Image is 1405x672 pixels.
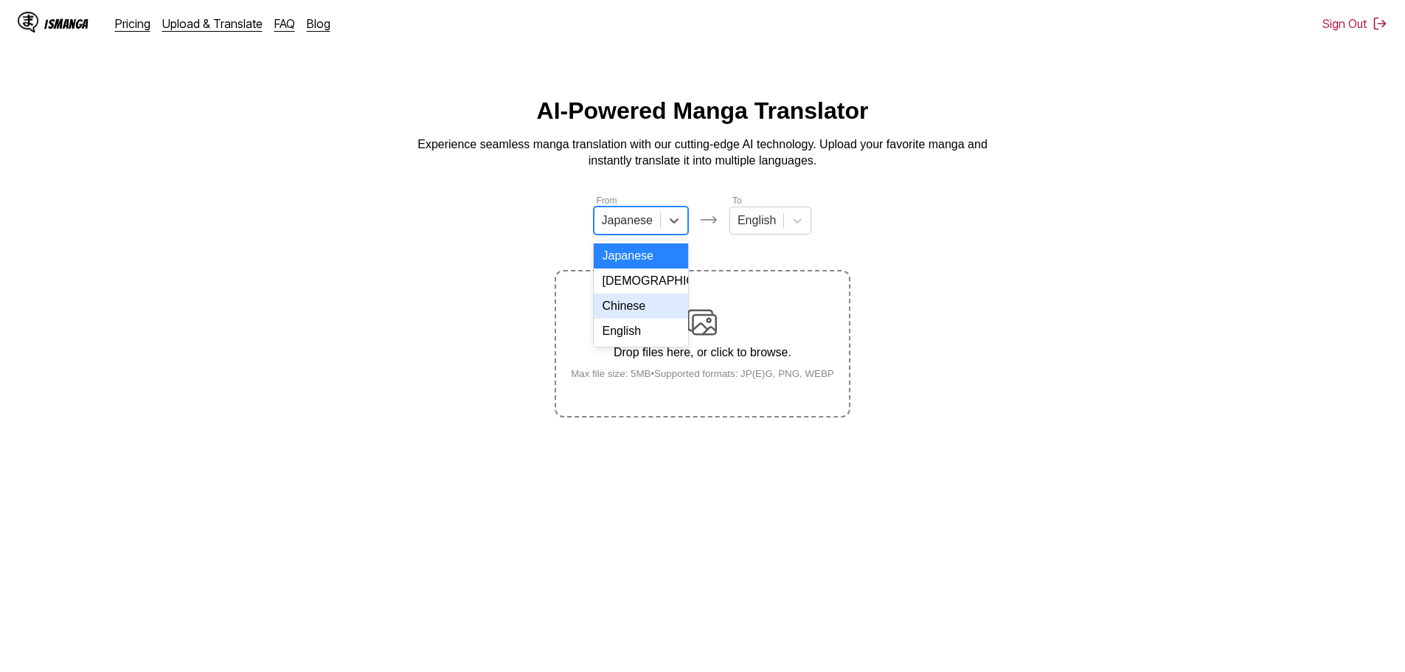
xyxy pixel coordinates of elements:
label: From [597,195,617,206]
a: Upload & Translate [162,16,263,31]
small: Max file size: 5MB • Supported formats: JP(E)G, PNG, WEBP [559,368,846,379]
label: To [732,195,742,206]
div: [DEMOGRAPHIC_DATA] [594,269,688,294]
a: FAQ [274,16,295,31]
h1: AI-Powered Manga Translator [537,97,869,125]
p: Drop files here, or click to browse. [559,346,846,359]
img: IsManga Logo [18,12,38,32]
div: Japanese [594,243,688,269]
div: IsManga [44,17,89,31]
img: Sign out [1373,16,1387,31]
img: Languages icon [700,211,718,229]
p: Experience seamless manga translation with our cutting-edge AI technology. Upload your favorite m... [408,136,998,170]
button: Sign Out [1322,16,1387,31]
a: Pricing [115,16,150,31]
a: Blog [307,16,330,31]
div: Chinese [594,294,688,319]
a: IsManga LogoIsManga [18,12,115,35]
div: English [594,319,688,344]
